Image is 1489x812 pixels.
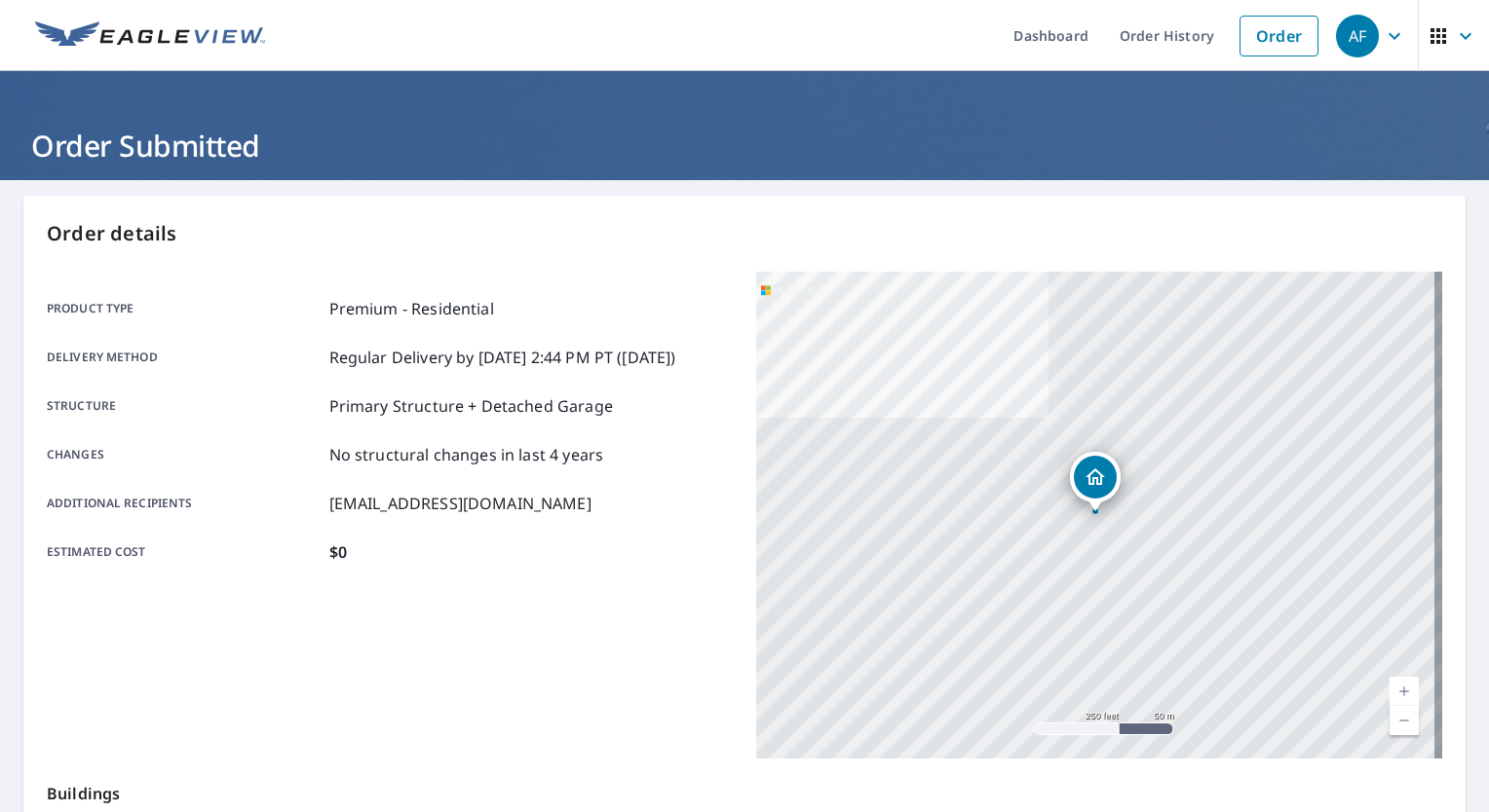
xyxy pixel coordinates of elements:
p: Order details [47,219,1442,248]
div: AF [1336,15,1379,57]
a: Order [1240,16,1318,56]
p: Estimated cost [47,540,322,564]
p: Structure [47,394,322,418]
p: No structural changes in last 4 years [329,443,604,466]
a: Current Level 17, Zoom Out [1390,706,1419,735]
p: Additional recipients [47,492,322,515]
img: EV Logo [35,21,265,51]
p: Primary Structure + Detached Garage [329,394,613,418]
p: $0 [329,540,347,564]
p: Delivery method [47,346,322,369]
p: Product type [47,297,322,320]
p: Premium - Residential [329,297,494,320]
div: Dropped pin, building 1, Residential property, 37978 Lorie Blvd Avon, OH 44011 [1070,452,1121,512]
p: [EMAIL_ADDRESS][DOMAIN_NAME] [329,492,592,515]
p: Regular Delivery by [DATE] 2:44 PM PT ([DATE]) [329,346,676,369]
h1: Order Submitted [23,126,1466,166]
p: Changes [47,443,322,466]
a: Current Level 17, Zoom In [1390,677,1419,706]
